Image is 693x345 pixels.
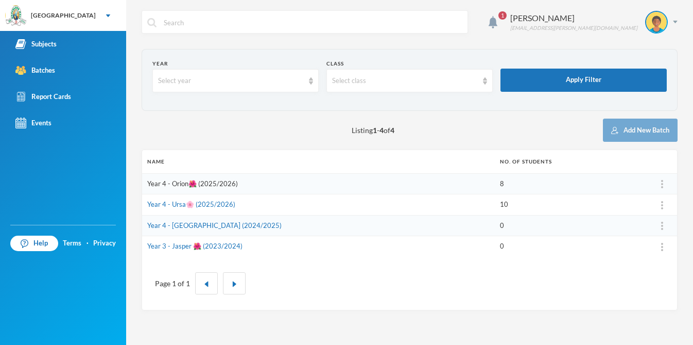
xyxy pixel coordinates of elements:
a: Year 3 - Jasper 🌺 (2023/2024) [147,242,242,250]
div: Page 1 of 1 [155,278,190,289]
a: Help [10,236,58,251]
b: 1 [373,126,377,135]
div: Year [152,60,319,68]
button: Add New Batch [603,119,678,142]
img: ... [661,201,663,209]
div: Class [326,60,493,68]
td: 8 [495,173,647,194]
b: 4 [390,126,394,135]
a: Privacy [93,238,116,249]
a: Terms [63,238,81,249]
th: Name [142,150,495,173]
input: Search [163,11,462,34]
img: ... [661,222,663,230]
a: Year 4 - Ursa🌸 (2025/2026) [147,200,235,208]
div: Select class [332,76,478,86]
a: Year 4 - [GEOGRAPHIC_DATA] (2024/2025) [147,221,282,229]
div: [EMAIL_ADDRESS][PERSON_NAME][DOMAIN_NAME] [510,24,637,32]
img: ... [661,243,663,251]
div: Select year [158,76,304,86]
div: · [86,238,89,249]
a: Year 4 - Orion🌺 (2025/2026) [147,179,238,188]
button: Apply Filter [500,69,667,92]
b: 4 [379,126,384,135]
img: STUDENT [646,12,667,32]
img: search [147,18,157,27]
div: Report Cards [15,91,71,102]
div: Events [15,118,51,128]
th: No. of students [495,150,647,173]
img: ... [661,180,663,188]
img: logo [6,6,26,26]
div: [GEOGRAPHIC_DATA] [31,11,96,20]
div: Subjects [15,39,57,50]
td: 10 [495,194,647,216]
div: [PERSON_NAME] [510,12,637,24]
div: Batches [15,65,55,76]
td: 0 [495,236,647,257]
span: 1 [498,11,507,20]
span: Listing - of [352,125,394,136]
td: 0 [495,215,647,236]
